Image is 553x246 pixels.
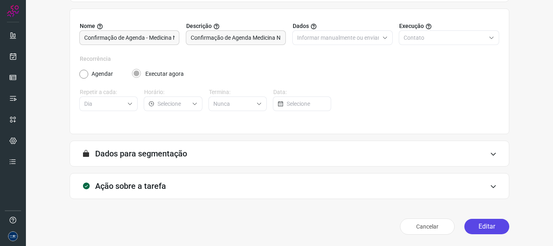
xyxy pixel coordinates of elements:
input: Digite o nome para a sua tarefa. [84,31,174,45]
h3: Ação sobre a tarefa [95,181,166,191]
span: Nome [80,22,95,30]
input: Selecione [84,97,124,111]
input: Selecione o tipo de envio [404,31,485,45]
label: Agendar [91,70,113,78]
label: Recorrência [80,55,499,63]
h3: Dados para segmentação [95,149,187,158]
span: Execução [399,22,424,30]
img: d06bdf07e729e349525d8f0de7f5f473.png [8,231,18,241]
span: Descrição [186,22,212,30]
input: Selecione [287,97,326,111]
input: Forneça uma breve descrição da sua tarefa. [191,31,281,45]
label: Repetir a cada: [80,88,138,96]
span: Dados [293,22,309,30]
button: Editar [464,219,509,234]
input: Selecione [157,97,188,111]
input: Selecione o tipo de envio [297,31,379,45]
button: Cancelar [400,218,455,235]
input: Selecione [213,97,253,111]
label: Executar agora [145,70,184,78]
label: Horário: [144,88,202,96]
label: Termina: [209,88,267,96]
img: Logo [7,5,19,17]
label: Data: [273,88,331,96]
